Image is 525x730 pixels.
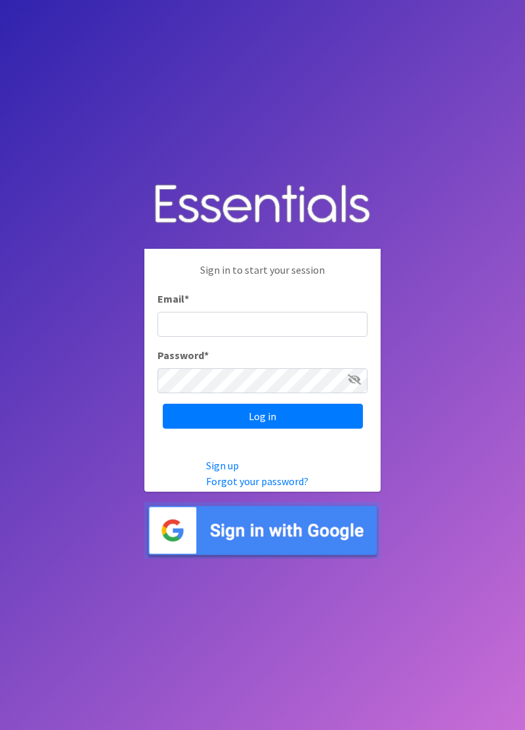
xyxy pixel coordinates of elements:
abbr: required [184,292,189,305]
p: Sign in to start your session [157,262,367,291]
label: Email [157,291,189,307]
abbr: required [204,349,209,362]
img: Human Essentials [144,171,381,239]
a: Forgot your password? [206,475,308,488]
a: Sign up [206,459,239,472]
input: Log in [163,404,363,429]
label: Password [157,347,209,363]
img: Sign in with Google [144,502,381,559]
